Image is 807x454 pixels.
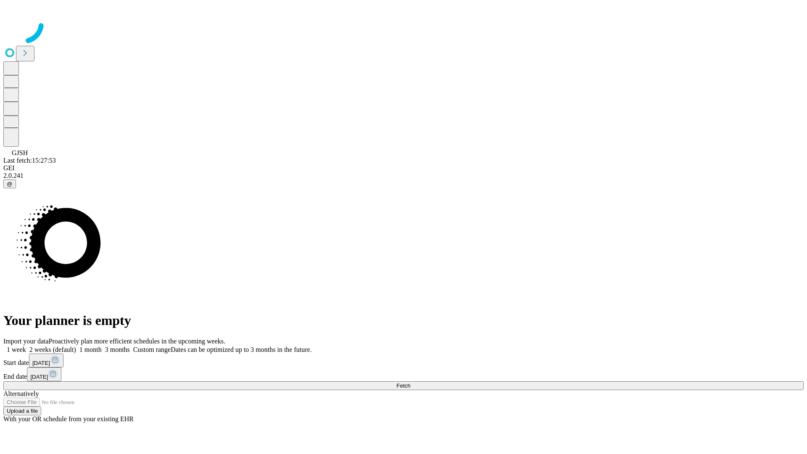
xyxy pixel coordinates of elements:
[27,367,61,381] button: [DATE]
[7,346,26,353] span: 1 week
[133,346,171,353] span: Custom range
[3,179,16,188] button: @
[3,164,804,172] div: GEI
[3,367,804,381] div: End date
[30,374,48,380] span: [DATE]
[3,157,56,164] span: Last fetch: 15:27:53
[29,346,76,353] span: 2 weeks (default)
[3,354,804,367] div: Start date
[12,149,28,156] span: GJSH
[3,406,41,415] button: Upload a file
[171,346,311,353] span: Dates can be optimized up to 3 months in the future.
[396,383,410,389] span: Fetch
[3,313,804,328] h1: Your planner is empty
[49,338,225,345] span: Proactively plan more efficient schedules in the upcoming weeks.
[7,181,13,187] span: @
[105,346,130,353] span: 3 months
[29,354,63,367] button: [DATE]
[3,172,804,179] div: 2.0.241
[79,346,102,353] span: 1 month
[3,338,49,345] span: Import your data
[3,390,39,397] span: Alternatively
[3,415,134,422] span: With your OR schedule from your existing EHR
[3,381,804,390] button: Fetch
[32,360,50,366] span: [DATE]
